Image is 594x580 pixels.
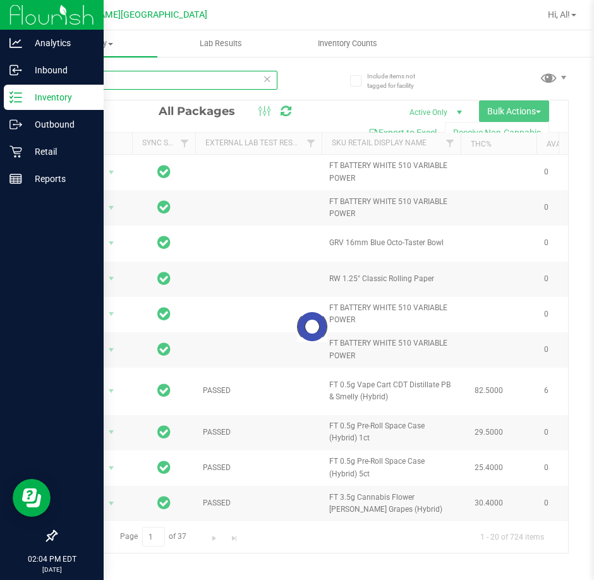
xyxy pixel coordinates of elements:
[22,171,98,186] p: Reports
[157,30,284,57] a: Lab Results
[22,35,98,51] p: Analytics
[9,37,22,49] inline-svg: Analytics
[56,71,277,90] input: Search Package ID, Item Name, SKU, Lot or Part Number...
[22,63,98,78] p: Inbound
[22,117,98,132] p: Outbound
[367,71,430,90] span: Include items not tagged for facility
[22,144,98,159] p: Retail
[22,90,98,105] p: Inventory
[51,9,207,20] span: [PERSON_NAME][GEOGRAPHIC_DATA]
[9,145,22,158] inline-svg: Retail
[13,479,51,517] iframe: Resource center
[9,91,22,104] inline-svg: Inventory
[263,71,272,87] span: Clear
[6,553,98,565] p: 02:04 PM EDT
[6,565,98,574] p: [DATE]
[9,118,22,131] inline-svg: Outbound
[9,64,22,76] inline-svg: Inbound
[183,38,259,49] span: Lab Results
[9,172,22,185] inline-svg: Reports
[548,9,570,20] span: Hi, Al!
[301,38,394,49] span: Inventory Counts
[284,30,411,57] a: Inventory Counts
